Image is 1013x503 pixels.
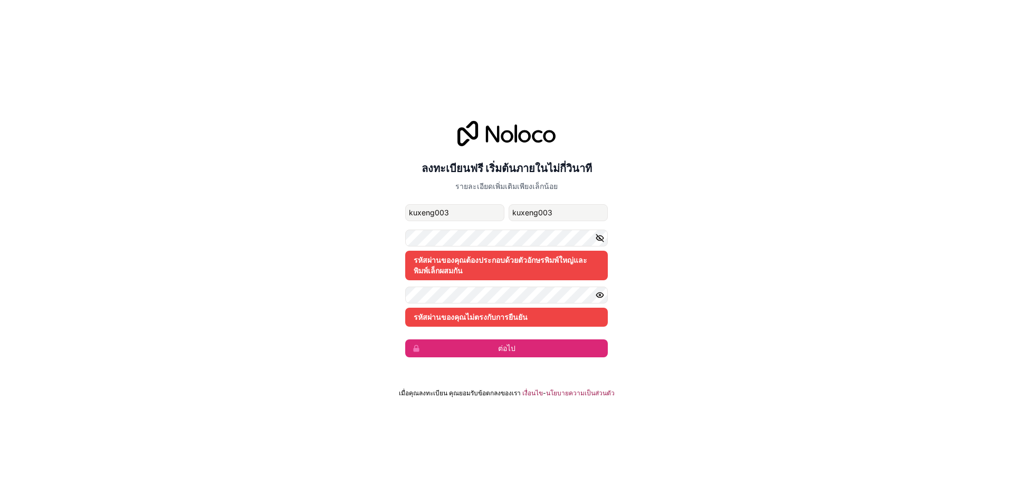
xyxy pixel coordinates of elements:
font: ลงทะเบียนฟรี เริ่มต้นภายในไม่กี่วินาที [422,162,592,175]
button: ต่อไป [405,339,608,357]
font: เมื่อคุณลงทะเบียน คุณยอมรับข้อตกลงของเรา [399,389,521,397]
font: รหัสผ่านของคุณไม่ตรงกับการยืนยัน [414,312,528,321]
input: รหัสผ่าน [405,230,608,246]
input: ชื่อที่ตั้งให้ [405,204,504,221]
a: นโยบายความเป็นส่วนตัว [546,389,615,397]
input: ยืนยันรหัสผ่าน [405,287,608,303]
font: - [543,389,546,397]
font: ต่อไป [498,344,515,353]
font: รหัสผ่านของคุณต้องประกอบด้วยตัวอักษรพิมพ์ใหญ่และพิมพ์เล็กผสมกัน [414,255,587,275]
font: รายละเอียดเพิ่มเติมเพียงเล็กน้อย [455,182,558,191]
a: เงื่อนไข [522,389,543,397]
input: นามสกุล [509,204,608,221]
